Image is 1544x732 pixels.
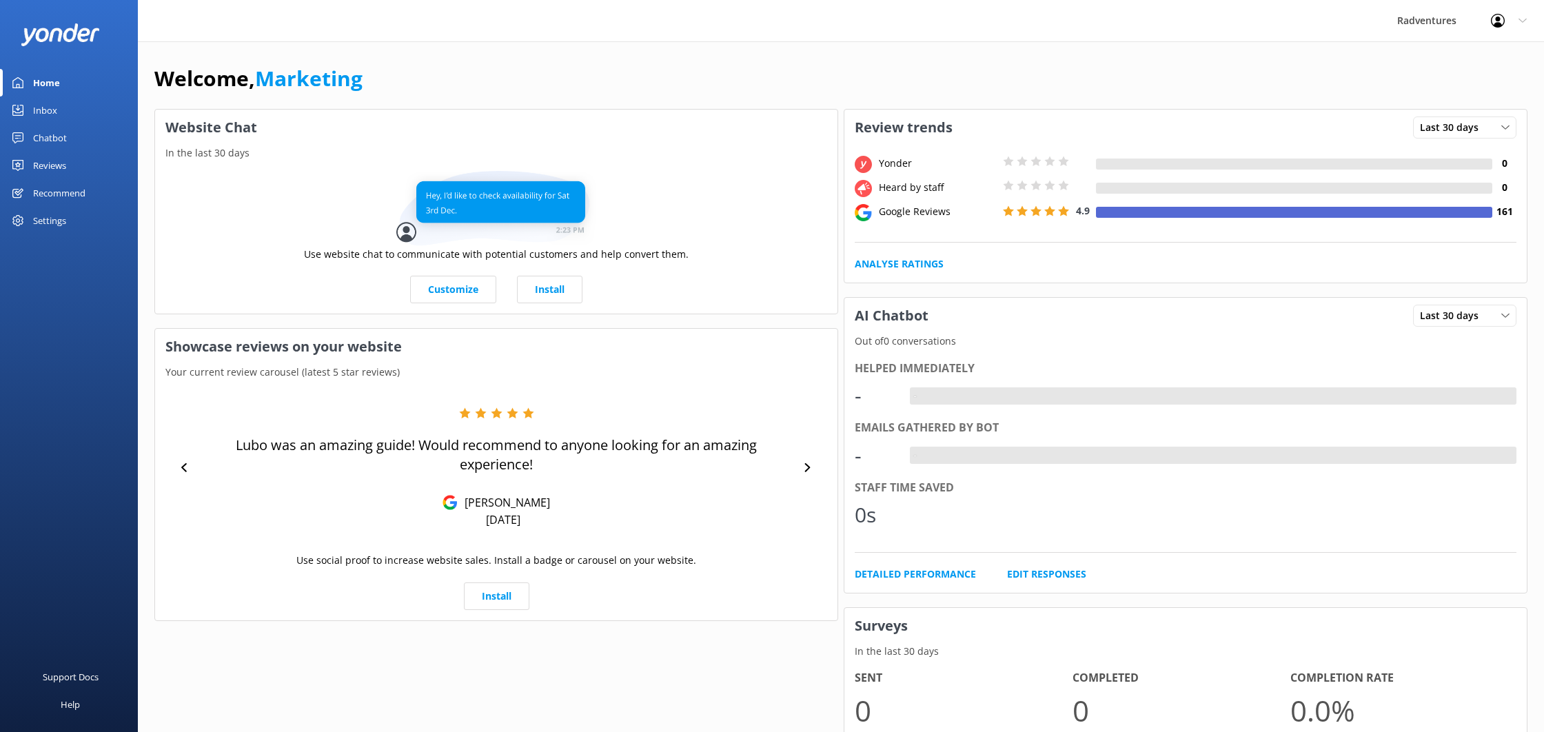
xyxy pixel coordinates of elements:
[155,365,837,380] p: Your current review carousel (latest 5 star reviews)
[43,663,99,691] div: Support Docs
[844,334,1527,349] p: Out of 0 conversations
[33,179,85,207] div: Recommend
[296,553,696,568] p: Use social proof to increase website sales. Install a badge or carousel on your website.
[33,207,66,234] div: Settings
[1492,156,1516,171] h4: 0
[486,512,520,527] p: [DATE]
[464,582,529,610] a: Install
[1492,180,1516,195] h4: 0
[855,360,1516,378] div: Helped immediately
[155,329,837,365] h3: Showcase reviews on your website
[855,419,1516,437] div: Emails gathered by bot
[1420,308,1487,323] span: Last 30 days
[21,23,100,46] img: yonder-white-logo.png
[154,62,363,95] h1: Welcome,
[855,498,896,531] div: 0s
[1007,567,1086,582] a: Edit Responses
[33,152,66,179] div: Reviews
[875,204,999,219] div: Google Reviews
[1290,669,1508,687] h4: Completion Rate
[155,145,837,161] p: In the last 30 days
[855,567,976,582] a: Detailed Performance
[910,387,920,405] div: -
[155,110,837,145] h3: Website Chat
[396,171,596,246] img: conversation...
[1076,204,1090,217] span: 4.9
[33,96,57,124] div: Inbox
[199,436,794,474] p: Lubo was an amazing guide! Would recommend to anyone looking for an amazing experience!
[255,64,363,92] a: Marketing
[458,495,550,510] p: [PERSON_NAME]
[844,644,1527,659] p: In the last 30 days
[443,495,458,510] img: Google Reviews
[855,379,896,412] div: -
[855,256,944,272] a: Analyse Ratings
[844,298,939,334] h3: AI Chatbot
[910,447,920,465] div: -
[33,69,60,96] div: Home
[517,276,582,303] a: Install
[844,608,1527,644] h3: Surveys
[61,691,80,718] div: Help
[844,110,963,145] h3: Review trends
[33,124,67,152] div: Chatbot
[855,479,1516,497] div: Staff time saved
[1420,120,1487,135] span: Last 30 days
[875,156,999,171] div: Yonder
[855,439,896,472] div: -
[1492,204,1516,219] h4: 161
[1073,669,1290,687] h4: Completed
[875,180,999,195] div: Heard by staff
[304,247,689,262] p: Use website chat to communicate with potential customers and help convert them.
[855,669,1073,687] h4: Sent
[410,276,496,303] a: Customize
